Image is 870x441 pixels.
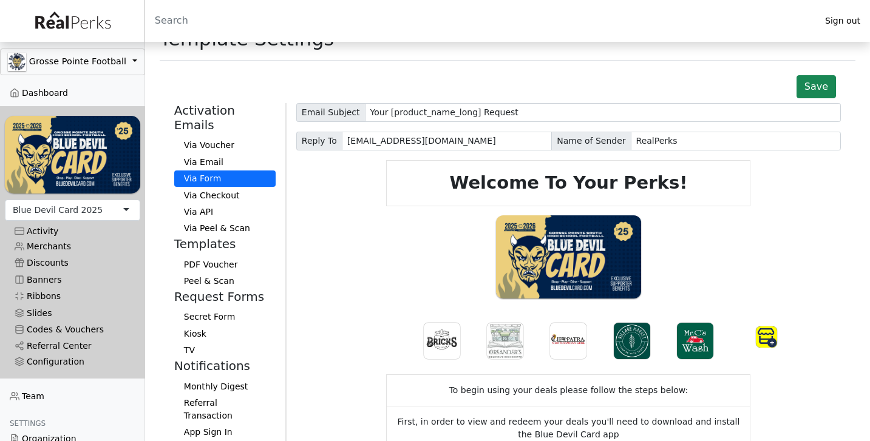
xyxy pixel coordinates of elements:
[174,256,276,272] button: PDF Voucher
[365,103,841,122] input: Sizing example input
[296,132,342,150] span: Reply To
[174,359,276,373] h5: Notifications
[174,273,276,289] button: Peel & Scan
[174,342,276,359] button: TV
[174,170,276,187] button: Via Form
[496,215,642,298] img: WvZzOez5OCqmO91hHZfJL7W2tJ07LbGMjwPPNJwI.png
[387,161,750,206] td: Welcome To Your Perks!
[174,395,276,424] button: Referral Transaction
[487,323,523,359] img: KpdEDmssMArz0WPvKTTholV5onanezgsTblplYJQ.jpg
[5,272,140,288] a: Banners
[5,305,140,321] a: Slides
[174,220,276,237] button: Via Peel & Scan
[13,204,103,217] div: Blue Devil Card 2025
[424,323,460,359] img: KaoWbW228i9WYM04g8v5Cb2bP5nYSQ2xFUA8WinB.jpg
[5,338,140,354] a: Referral Center
[5,255,140,271] a: Discounts
[174,326,276,342] button: Kiosk
[15,226,131,237] div: Activity
[174,237,276,251] h5: Templates
[8,53,26,71] img: GAa1zriJJmkmu1qRtUwg8x1nQwzlKm3DoqW9UgYl.jpg
[614,323,650,359] img: ri3g88DA5AKgtp4AAnIdwQFvA0TUxpslzpbS3Akl.jpg
[174,103,276,132] h5: Activation Emails
[296,103,365,122] span: Email Subject
[677,323,713,359] img: mbn71QdCyq65Dbkk1VdOjwWP4fNbB7zB8HmzAyIC.jpg
[387,374,750,406] td: To begin using your deals please follow the steps below:
[10,419,46,428] span: Settings
[5,321,140,338] a: Codes & Vouchers
[551,132,631,150] span: Name of Sender
[5,116,140,193] img: WvZzOez5OCqmO91hHZfJL7W2tJ07LbGMjwPPNJwI.png
[174,204,276,220] button: Via API
[145,6,815,35] input: Search
[29,7,116,35] img: real_perks_logo-01.svg
[174,187,276,203] button: Via Checkout
[815,13,870,29] a: Sign out
[756,326,777,348] img: add-merchant.png
[5,288,140,305] a: Ribbons
[174,309,276,325] button: Secret Form
[15,357,131,367] div: Configuration
[5,238,140,255] a: Merchants
[797,75,836,98] button: Save
[174,378,276,394] button: Monthly Digest
[174,154,276,170] button: Via Email
[174,137,276,153] button: Via Voucher
[174,289,276,304] h5: Request Forms
[174,424,276,440] button: App Sign In
[550,323,586,359] img: dNZ3RjHDzhnP4QkR0AHaBN3BPM3REVLGWKa8rX43.jpg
